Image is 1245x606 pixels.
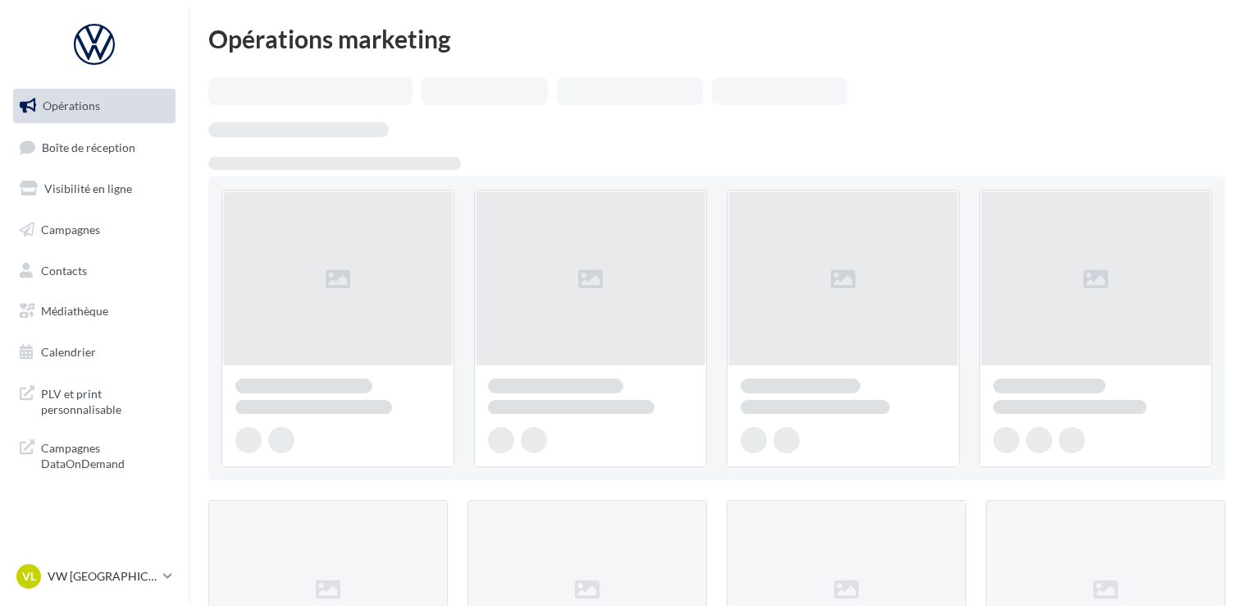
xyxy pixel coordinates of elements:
[10,254,179,288] a: Contacts
[10,213,179,247] a: Campagnes
[41,263,87,277] span: Contacts
[10,172,179,206] a: Visibilité en ligne
[41,345,96,359] span: Calendrier
[41,383,169,418] span: PLV et print personnalisable
[41,437,169,472] span: Campagnes DataOnDemand
[41,304,108,318] span: Médiathèque
[10,89,179,123] a: Opérations
[22,568,36,585] span: VL
[10,335,179,370] a: Calendrier
[208,26,1225,51] div: Opérations marketing
[41,223,100,236] span: Campagnes
[43,99,100,112] span: Opérations
[13,561,176,592] a: VL VW [GEOGRAPHIC_DATA]
[48,568,157,585] p: VW [GEOGRAPHIC_DATA]
[10,294,179,328] a: Médiathèque
[10,430,179,479] a: Campagnes DataOnDemand
[10,130,179,165] a: Boîte de réception
[44,181,132,195] span: Visibilité en ligne
[10,376,179,425] a: PLV et print personnalisable
[42,140,135,154] span: Boîte de réception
